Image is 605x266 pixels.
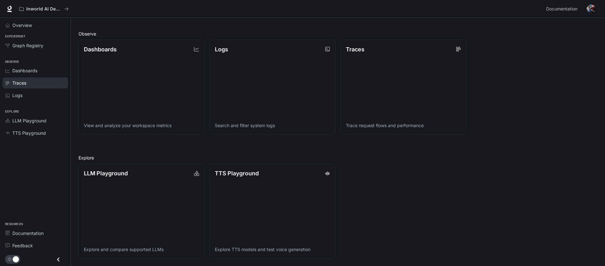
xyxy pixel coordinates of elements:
img: User avatar [587,4,596,13]
p: Explore TTS models and test voice generation [215,246,330,253]
span: Documentation [546,5,577,13]
a: TTS Playground [3,127,68,139]
h2: Observe [78,30,597,37]
a: Documentation [3,228,68,239]
span: Feedback [12,242,33,249]
a: Dashboards [3,65,68,76]
p: LLM Playground [84,169,128,178]
p: Dashboards [84,45,117,54]
a: Feedback [3,240,68,251]
span: Overview [12,22,32,29]
p: Inworld AI Demos [26,6,62,12]
span: Dashboards [12,67,37,74]
p: TTS Playground [215,169,259,178]
button: User avatar [585,3,597,15]
p: Trace request flows and performance [346,122,461,129]
span: Traces [12,80,26,86]
span: Dark mode toggle [13,256,19,263]
a: TTS PlaygroundExplore TTS models and test voice generation [209,164,335,258]
p: Traces [346,45,365,54]
p: View and analyze your workspace metrics [84,122,199,129]
button: All workspaces [16,3,72,15]
span: Logs [12,92,22,99]
p: Logs [215,45,228,54]
a: LogsSearch and filter system logs [209,40,335,134]
a: Traces [3,77,68,88]
span: TTS Playground [12,130,46,136]
a: Logs [3,90,68,101]
p: Search and filter system logs [215,122,330,129]
a: LLM PlaygroundExplore and compare supported LLMs [78,164,204,258]
button: Close drawer [51,253,65,266]
p: Explore and compare supported LLMs [84,246,199,253]
a: Documentation [544,3,582,15]
a: Graph Registry [3,40,68,51]
span: Graph Registry [12,42,43,49]
span: Documentation [12,230,44,237]
span: LLM Playground [12,117,47,124]
a: Overview [3,20,68,31]
a: LLM Playground [3,115,68,126]
a: DashboardsView and analyze your workspace metrics [78,40,204,134]
h2: Explore [78,154,597,161]
a: TracesTrace request flows and performance [340,40,466,134]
